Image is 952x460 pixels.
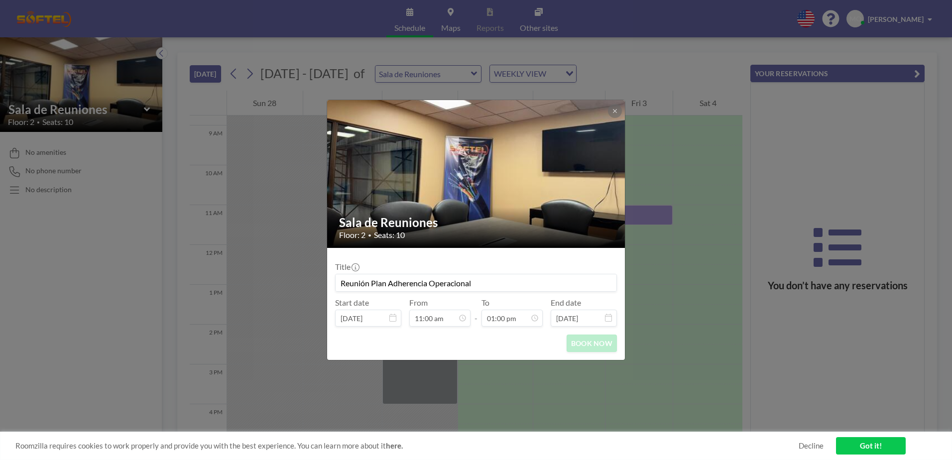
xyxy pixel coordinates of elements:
label: From [409,298,428,308]
a: here. [386,441,403,450]
button: BOOK NOW [567,335,617,352]
span: - [475,301,477,323]
input: mauricio's reservation [336,274,616,291]
span: • [368,231,371,239]
label: End date [551,298,581,308]
label: Title [335,262,358,272]
a: Got it! [836,437,906,455]
h2: Sala de Reuniones [339,215,614,230]
label: Start date [335,298,369,308]
a: Decline [799,441,824,451]
span: Floor: 2 [339,230,365,240]
label: To [481,298,489,308]
span: Roomzilla requires cookies to work properly and provide you with the best experience. You can lea... [15,441,799,451]
img: 537.jpeg [327,62,626,286]
span: Seats: 10 [374,230,405,240]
